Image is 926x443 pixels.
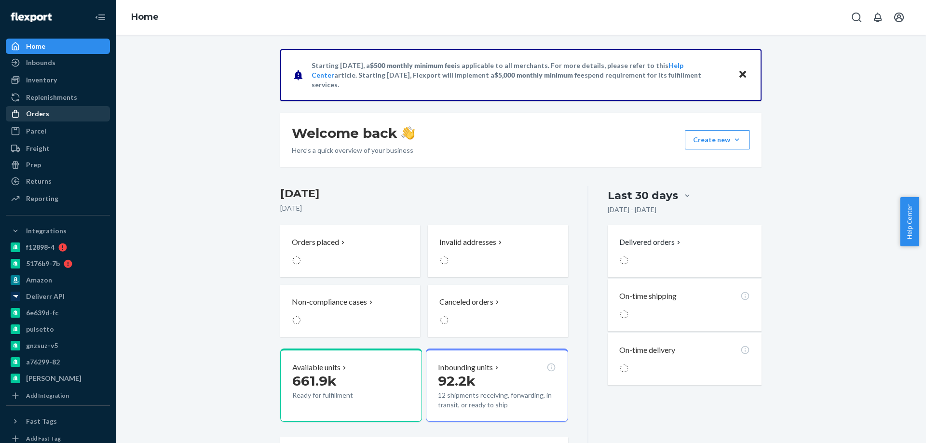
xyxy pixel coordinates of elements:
div: gnzsuz-v5 [26,341,58,350]
ol: breadcrumbs [123,3,166,31]
button: Close Navigation [91,8,110,27]
div: Inventory [26,75,57,85]
button: Inbounding units92.2k12 shipments receiving, forwarding, in transit, or ready to ship [426,349,568,422]
button: Close [736,68,749,82]
p: Here’s a quick overview of your business [292,146,415,155]
p: [DATE] - [DATE] [608,205,656,215]
p: Invalid addresses [439,237,496,248]
div: f12898-4 [26,242,54,252]
p: Ready for fulfillment [292,390,381,400]
button: Delivered orders [619,237,682,248]
a: Amazon [6,272,110,288]
button: Invalid addresses [428,225,568,277]
p: Canceled orders [439,296,493,308]
p: Available units [292,362,340,373]
p: Inbounding units [438,362,493,373]
a: Reporting [6,191,110,206]
a: Prep [6,157,110,173]
a: a76299-82 [6,354,110,370]
div: Replenishments [26,93,77,102]
div: Freight [26,144,50,153]
a: Parcel [6,123,110,139]
p: Orders placed [292,237,339,248]
a: gnzsuz-v5 [6,338,110,353]
a: Home [6,39,110,54]
span: 92.2k [438,373,476,389]
button: Orders placed [280,225,420,277]
button: Open notifications [868,8,887,27]
div: Reporting [26,194,58,203]
p: On-time shipping [619,291,677,302]
button: Create new [685,130,750,149]
button: Non-compliance cases [280,285,420,337]
button: Available units661.9kReady for fulfillment [280,349,422,422]
p: 12 shipments receiving, forwarding, in transit, or ready to ship [438,390,556,410]
div: 5176b9-7b [26,259,60,268]
div: a76299-82 [26,357,60,367]
div: Inbounds [26,58,55,67]
h1: Welcome back [292,124,415,142]
p: [DATE] [280,203,568,213]
span: $500 monthly minimum fee [370,61,455,69]
a: Inbounds [6,55,110,70]
span: $5,000 monthly minimum fee [494,71,585,79]
div: Integrations [26,226,67,236]
div: Fast Tags [26,416,57,426]
a: Home [131,12,159,22]
div: Add Integration [26,391,69,400]
a: Inventory [6,72,110,88]
div: Returns [26,176,52,186]
p: On-time delivery [619,345,675,356]
div: Orders [26,109,49,119]
a: [PERSON_NAME] [6,371,110,386]
div: 6e639d-fc [26,308,58,318]
img: hand-wave emoji [401,126,415,140]
button: Fast Tags [6,414,110,429]
h3: [DATE] [280,186,568,201]
a: Deliverr API [6,289,110,304]
div: Last 30 days [608,188,678,203]
div: Home [26,41,45,51]
div: pulsetto [26,324,54,334]
a: Returns [6,174,110,189]
button: Canceled orders [428,285,568,337]
p: Non-compliance cases [292,296,367,308]
span: 661.9k [292,373,337,389]
a: Replenishments [6,90,110,105]
a: Freight [6,141,110,156]
button: Open account menu [889,8,909,27]
a: pulsetto [6,322,110,337]
a: 5176b9-7b [6,256,110,271]
div: Prep [26,160,41,170]
div: Add Fast Tag [26,434,61,443]
a: Add Integration [6,390,110,402]
div: Parcel [26,126,46,136]
a: Orders [6,106,110,121]
button: Help Center [900,197,919,246]
div: Deliverr API [26,292,65,301]
p: Starting [DATE], a is applicable to all merchants. For more details, please refer to this article... [312,61,729,90]
a: f12898-4 [6,240,110,255]
img: Flexport logo [11,13,52,22]
div: Amazon [26,275,52,285]
div: [PERSON_NAME] [26,374,82,383]
button: Integrations [6,223,110,239]
button: Open Search Box [847,8,866,27]
a: 6e639d-fc [6,305,110,321]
